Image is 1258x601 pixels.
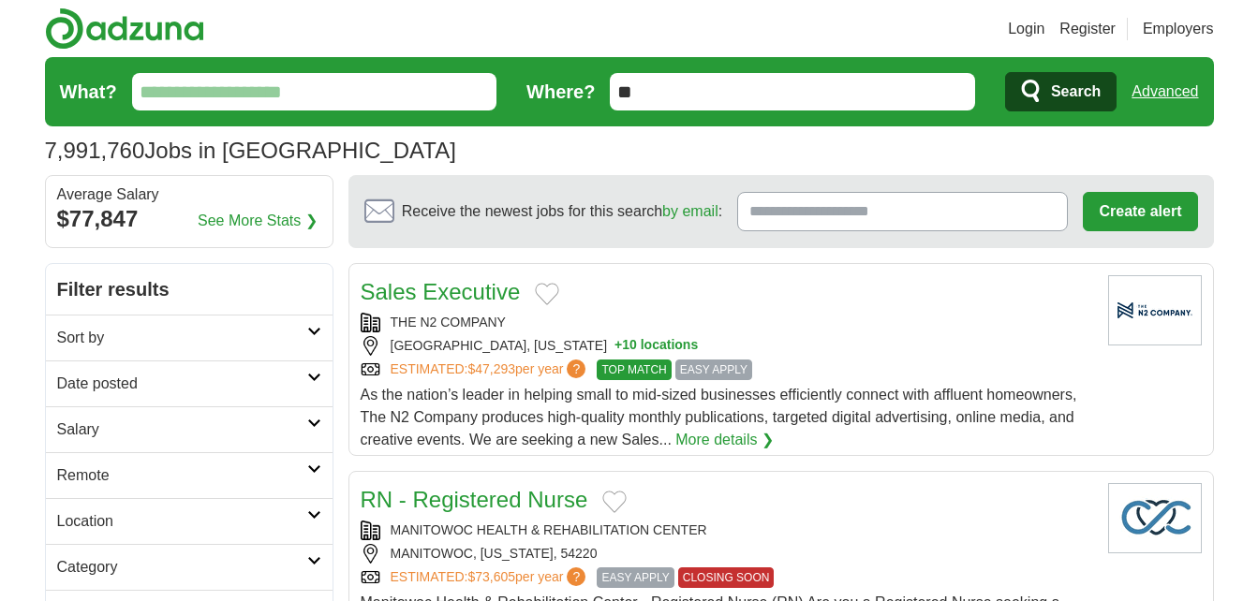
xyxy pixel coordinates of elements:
[57,327,307,349] h2: Sort by
[526,78,595,106] label: Where?
[46,264,333,315] h2: Filter results
[46,360,333,406] a: Date posted
[402,200,722,223] span: Receive the newest jobs for this search :
[57,187,321,202] div: Average Salary
[614,336,698,356] button: +10 locations
[1059,18,1116,40] a: Register
[662,203,718,219] a: by email
[567,359,585,378] span: ?
[198,210,318,232] a: See More Stats ❯
[361,336,1093,356] div: [GEOGRAPHIC_DATA], [US_STATE]
[361,520,1093,540] div: MANITOWOC HEALTH & REHABILITATION CENTER
[46,452,333,498] a: Remote
[602,491,627,513] button: Add to favorite jobs
[1108,483,1202,553] img: Company logo
[675,359,752,380] span: EASY APPLY
[467,569,515,584] span: $73,605
[46,498,333,544] a: Location
[57,202,321,236] div: $77,847
[597,359,671,380] span: TOP MATCH
[57,373,307,395] h2: Date posted
[57,464,307,487] h2: Remote
[535,283,559,305] button: Add to favorite jobs
[361,279,521,304] a: Sales Executive
[614,336,622,356] span: +
[361,387,1077,447] span: As the nation’s leader in helping small to mid-sized businesses efficiently connect with affluent...
[57,418,307,441] h2: Salary
[361,313,1093,332] div: THE N2 COMPANY
[46,544,333,590] a: Category
[60,78,117,106] label: What?
[1051,73,1101,110] span: Search
[675,429,774,451] a: More details ❯
[1005,72,1117,111] button: Search
[1132,73,1198,110] a: Advanced
[46,315,333,360] a: Sort by
[361,544,1093,564] div: MANITOWOC, [US_STATE], 54220
[46,406,333,452] a: Salary
[1008,18,1044,40] a: Login
[1083,192,1197,231] button: Create alert
[361,487,588,512] a: RN - Registered Nurse
[567,567,585,586] span: ?
[391,359,590,380] a: ESTIMATED:$47,293per year?
[467,361,515,376] span: $47,293
[45,138,456,163] h1: Jobs in [GEOGRAPHIC_DATA]
[57,556,307,579] h2: Category
[391,567,590,588] a: ESTIMATED:$73,605per year?
[45,7,204,50] img: Adzuna logo
[45,134,145,168] span: 7,991,760
[57,510,307,533] h2: Location
[678,567,775,588] span: CLOSING SOON
[597,567,673,588] span: EASY APPLY
[1143,18,1214,40] a: Employers
[1108,275,1202,345] img: Company logo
